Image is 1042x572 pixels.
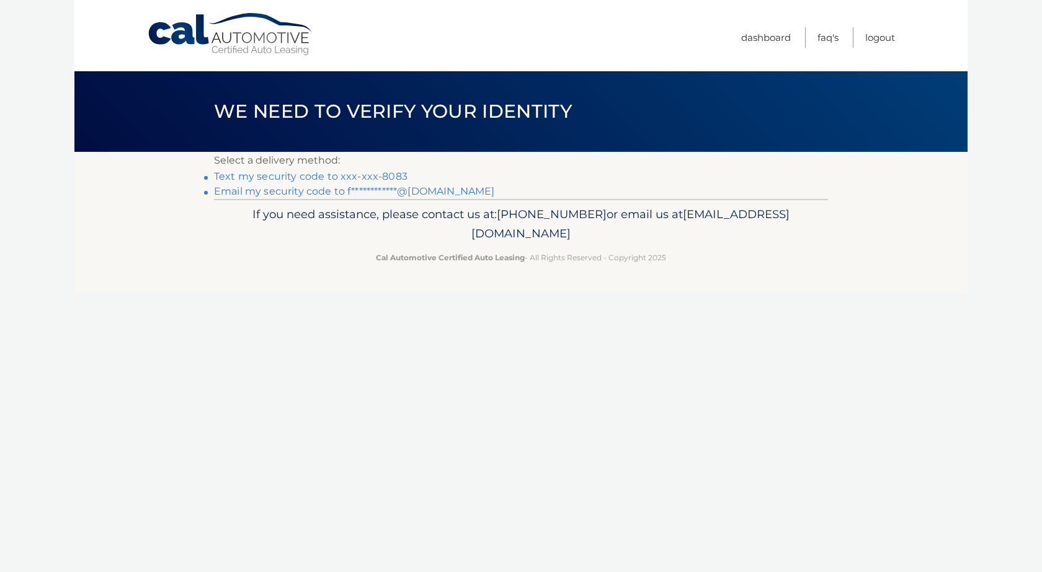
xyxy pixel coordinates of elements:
[497,207,607,221] span: [PHONE_NUMBER]
[376,253,525,262] strong: Cal Automotive Certified Auto Leasing
[214,100,572,123] span: We need to verify your identity
[817,27,839,48] a: FAQ's
[147,12,314,56] a: Cal Automotive
[222,251,820,264] p: - All Rights Reserved - Copyright 2025
[214,170,407,182] a: Text my security code to xxx-xxx-8083
[222,205,820,244] p: If you need assistance, please contact us at: or email us at
[214,152,828,169] p: Select a delivery method:
[865,27,895,48] a: Logout
[741,27,791,48] a: Dashboard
